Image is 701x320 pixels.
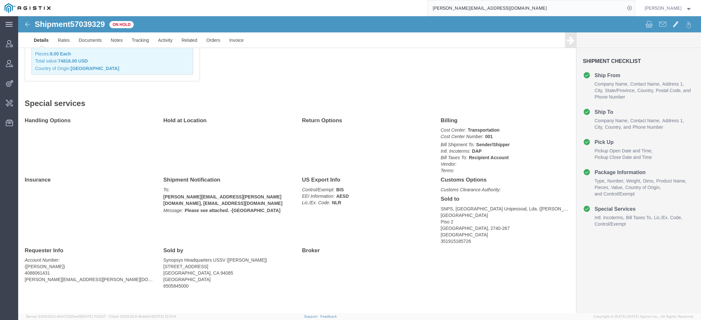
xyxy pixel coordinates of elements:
[109,314,176,318] span: Client: 2025.20.0-8c6e0cf
[593,314,693,319] span: Copyright © [DATE]-[DATE] Agistix Inc., All Rights Reserved
[304,314,320,318] a: Support
[645,5,682,12] span: Kaitlyn Hostetler
[18,16,701,313] iframe: FS Legacy Container
[153,314,176,318] span: [DATE] 12:11:14
[644,4,692,12] button: [PERSON_NAME]
[320,314,337,318] a: Feedback
[81,314,106,318] span: [DATE] 11:13:37
[5,3,51,13] img: logo
[428,0,625,16] input: Search for shipment number, reference number
[26,314,106,318] span: Server: 2025.20.0-db47332bad5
